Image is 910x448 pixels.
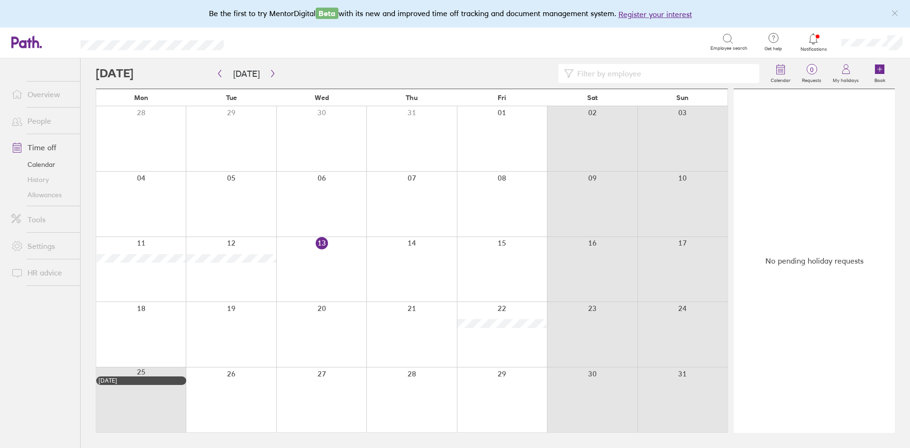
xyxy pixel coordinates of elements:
[710,46,747,51] span: Employee search
[134,94,148,101] span: Mon
[226,66,267,82] button: [DATE]
[406,94,418,101] span: Thu
[587,94,598,101] span: Sat
[4,138,80,157] a: Time off
[4,85,80,104] a: Overview
[798,46,829,52] span: Notifications
[827,75,864,83] label: My holidays
[315,94,329,101] span: Wed
[4,210,80,229] a: Tools
[676,94,689,101] span: Sun
[798,32,829,52] a: Notifications
[796,58,827,89] a: 0Requests
[99,377,184,384] div: [DATE]
[4,172,80,187] a: History
[4,237,80,256] a: Settings
[765,75,796,83] label: Calendar
[498,94,506,101] span: Fri
[249,37,273,46] div: Search
[573,64,754,82] input: Filter by employee
[4,111,80,130] a: People
[226,94,237,101] span: Tue
[619,9,692,20] button: Register your interest
[734,89,895,433] div: No pending holiday requests
[765,58,796,89] a: Calendar
[796,66,827,73] span: 0
[316,8,338,19] span: Beta
[827,58,864,89] a: My holidays
[209,8,701,20] div: Be the first to try MentorDigital with its new and improved time off tracking and document manage...
[4,157,80,172] a: Calendar
[758,46,789,52] span: Get help
[4,263,80,282] a: HR advice
[869,75,891,83] label: Book
[796,75,827,83] label: Requests
[864,58,895,89] a: Book
[4,187,80,202] a: Allowances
